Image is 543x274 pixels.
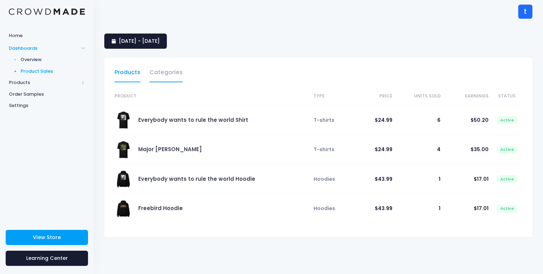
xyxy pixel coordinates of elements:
img: Logo [9,8,85,15]
span: $43.99 [375,205,392,212]
th: Earnings [440,87,489,106]
th: Price [344,87,392,106]
span: $43.99 [375,175,392,183]
span: 1 [439,175,440,183]
th: Units Sold [392,87,440,106]
div: t [518,5,532,19]
span: 1 [439,205,440,212]
span: $24.99 [375,117,392,124]
span: Active [497,116,517,124]
th: Product [115,87,310,106]
a: Learning Center [6,251,88,266]
span: Dashboards [9,45,79,52]
span: $24.99 [375,146,392,153]
span: Active [497,175,517,183]
a: Everybody wants to rule the world Hoodie [138,175,255,183]
span: T-shirts [314,146,334,153]
span: T-shirts [314,117,334,124]
span: Overview [21,56,85,63]
th: Status [489,87,522,106]
span: $17.01 [474,205,489,212]
span: Products [9,79,79,86]
th: Type [310,87,344,106]
span: Learning Center [26,255,68,262]
span: Hoodies [314,175,335,183]
a: Products [115,66,140,82]
span: Active [497,205,517,213]
a: Categories [150,66,183,82]
span: Hoodies [314,205,335,212]
a: [DATE] - [DATE] [104,34,167,49]
span: Settings [9,102,85,109]
span: Active [497,146,517,154]
span: 4 [437,146,440,153]
a: Freebird Hoodie [138,204,183,212]
span: $35.00 [471,146,489,153]
span: Home [9,32,85,39]
span: Product Sales [21,68,85,75]
span: [DATE] - [DATE] [119,37,160,44]
span: $50.20 [471,117,489,124]
span: $17.01 [474,175,489,183]
span: View Store [33,234,61,241]
a: Major [PERSON_NAME] [138,145,202,153]
span: Order Samples [9,91,85,98]
a: Everybody wants to rule the world Shirt [138,116,248,124]
span: 6 [437,117,440,124]
a: View Store [6,230,88,245]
